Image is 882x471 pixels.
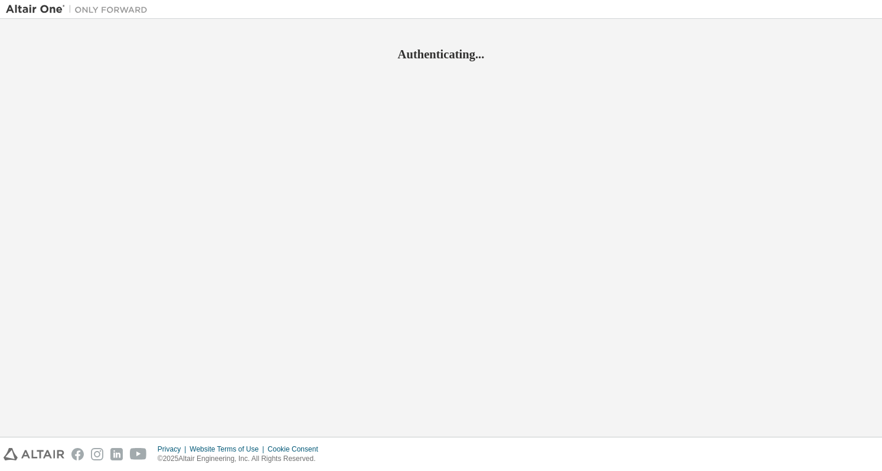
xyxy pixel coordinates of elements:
div: Cookie Consent [267,444,325,454]
img: facebook.svg [71,448,84,460]
p: © 2025 Altair Engineering, Inc. All Rights Reserved. [158,454,325,464]
img: linkedin.svg [110,448,123,460]
img: Altair One [6,4,153,15]
div: Privacy [158,444,190,454]
img: instagram.svg [91,448,103,460]
h2: Authenticating... [6,47,876,62]
div: Website Terms of Use [190,444,267,454]
img: youtube.svg [130,448,147,460]
img: altair_logo.svg [4,448,64,460]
